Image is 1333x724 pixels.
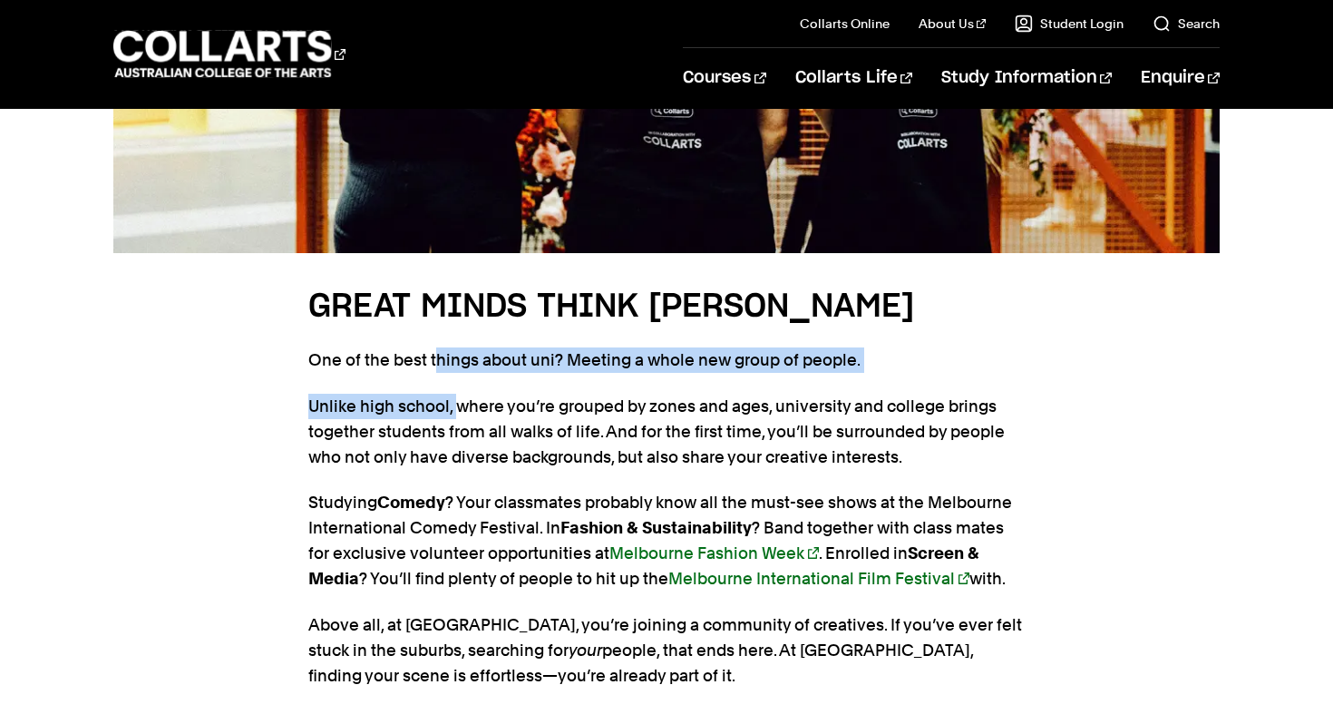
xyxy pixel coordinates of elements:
[308,282,1025,331] h4: GREAT MINDS THINK [PERSON_NAME]
[569,641,602,660] em: your
[113,28,345,80] div: Go to homepage
[308,490,1025,592] p: Studying ? Your classmates probably know all the must-see shows at the Melbourne International Co...
[919,15,986,33] a: About Us
[800,15,890,33] a: Collarts Online
[795,48,912,108] a: Collarts Life
[308,612,1025,689] p: Above all, at [GEOGRAPHIC_DATA], you’re joining a community of creatives. If you’ve ever felt stu...
[1015,15,1124,33] a: Student Login
[941,48,1112,108] a: Study Information
[683,48,765,108] a: Courses
[609,543,819,563] a: Melbourne Fashion Week
[668,569,969,588] a: Melbourne International Film Festival
[1153,15,1220,33] a: Search
[1141,48,1220,108] a: Enquire
[377,493,445,512] strong: Comedy
[308,394,1025,470] p: Unlike high school, where you’re grouped by zones and ages, university and college brings togethe...
[560,518,752,537] strong: Fashion & Sustainability
[308,347,1025,373] p: One of the best things about uni? Meeting a whole new group of people.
